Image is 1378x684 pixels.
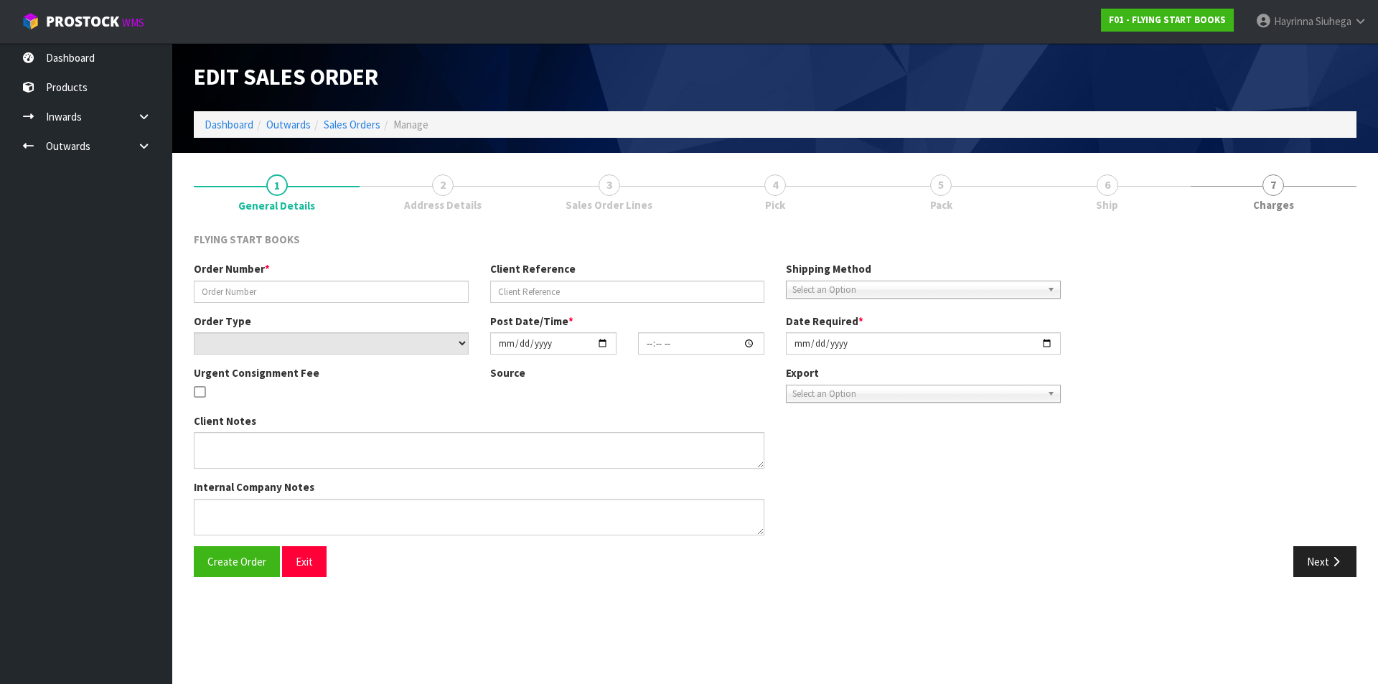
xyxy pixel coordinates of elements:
[194,314,251,329] label: Order Type
[1293,546,1356,577] button: Next
[1262,174,1284,196] span: 7
[194,62,378,91] span: Edit Sales Order
[207,555,266,568] span: Create Order
[1274,14,1313,28] span: Hayrinna
[1101,9,1234,32] a: F01 - FLYING START BOOKS
[266,174,288,196] span: 1
[404,197,482,212] span: Address Details
[205,118,253,131] a: Dashboard
[490,314,573,329] label: Post Date/Time
[194,221,1356,588] span: General Details
[122,16,144,29] small: WMS
[764,174,786,196] span: 4
[194,281,469,303] input: Order Number
[1253,197,1294,212] span: Charges
[194,233,300,246] span: FLYING START BOOKS
[194,365,319,380] label: Urgent Consignment Fee
[194,413,256,428] label: Client Notes
[1109,14,1226,26] strong: F01 - FLYING START BOOKS
[930,174,952,196] span: 5
[765,197,785,212] span: Pick
[266,118,311,131] a: Outwards
[792,385,1041,403] span: Select an Option
[599,174,620,196] span: 3
[490,365,525,380] label: Source
[786,314,863,329] label: Date Required
[238,198,315,213] span: General Details
[566,197,652,212] span: Sales Order Lines
[786,365,819,380] label: Export
[1316,14,1351,28] span: Siuhega
[194,261,270,276] label: Order Number
[46,12,119,31] span: ProStock
[194,546,280,577] button: Create Order
[786,261,871,276] label: Shipping Method
[930,197,952,212] span: Pack
[282,546,327,577] button: Exit
[324,118,380,131] a: Sales Orders
[432,174,454,196] span: 2
[22,12,39,30] img: cube-alt.png
[194,479,314,495] label: Internal Company Notes
[1096,197,1118,212] span: Ship
[393,118,428,131] span: Manage
[792,281,1041,299] span: Select an Option
[490,261,576,276] label: Client Reference
[1097,174,1118,196] span: 6
[490,281,765,303] input: Client Reference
